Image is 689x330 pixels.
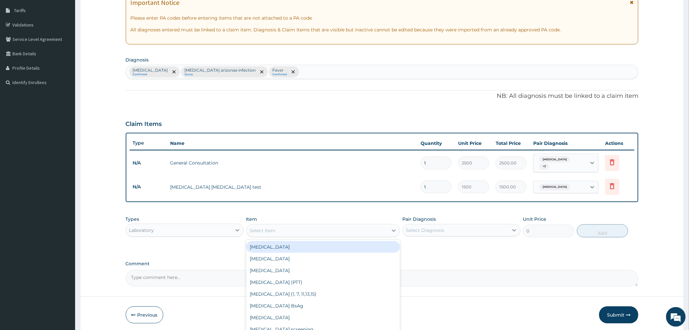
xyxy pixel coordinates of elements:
div: [MEDICAL_DATA] (1, 7, 11,13,15) [246,288,400,300]
span: + 2 [539,163,549,170]
div: [MEDICAL_DATA] [246,265,400,276]
div: Laboratory [129,227,154,234]
img: d_794563401_company_1708531726252_794563401 [12,33,26,49]
td: N/A [130,157,167,169]
label: Unit Price [523,216,547,222]
div: [MEDICAL_DATA] [246,241,400,253]
p: Fever [273,68,287,73]
div: Select Diagnosis [406,227,444,234]
div: Chat with us now [34,37,110,45]
p: [MEDICAL_DATA] [133,68,168,73]
th: Type [130,137,167,149]
th: Actions [602,137,634,150]
th: Total Price [492,137,530,150]
label: Pair Diagnosis [403,216,436,222]
div: [MEDICAL_DATA] (PTT) [246,276,400,288]
th: Name [167,137,418,150]
span: Tariffs [14,8,26,13]
div: [MEDICAL_DATA] BsAg [246,300,400,312]
span: [MEDICAL_DATA] [539,184,570,190]
p: Please enter PA codes before entering items that are not attached to a PA code [131,15,634,21]
td: General Consultation [167,156,418,169]
div: [MEDICAL_DATA] [246,253,400,265]
span: remove selection option [290,69,296,75]
p: All diagnoses entered must be linked to a claim item. Diagnosis & Claim Items that are visible bu... [131,26,634,33]
button: Add [577,224,628,237]
div: [MEDICAL_DATA] [246,312,400,323]
div: Minimize live chat window [107,3,123,19]
label: Types [126,217,139,222]
label: Comment [126,261,639,267]
th: Quantity [417,137,455,150]
textarea: Type your message and hit 'Enter' [3,179,124,201]
td: N/A [130,181,167,193]
span: remove selection option [171,69,177,75]
small: Confirmed [273,73,287,76]
span: We're online! [38,82,90,148]
small: Confirmed [133,73,168,76]
label: Item [246,216,257,222]
h3: Claim Items [126,121,162,128]
td: [MEDICAL_DATA] [MEDICAL_DATA] test [167,181,418,194]
th: Unit Price [455,137,492,150]
span: remove selection option [259,69,265,75]
p: [MEDICAL_DATA] arizonae infection [185,68,256,73]
label: Diagnosis [126,57,149,63]
p: NB: All diagnosis must be linked to a claim item [126,92,639,100]
div: Select Item [250,227,276,234]
small: Query [185,73,256,76]
button: Previous [126,306,163,323]
button: Submit [599,306,638,323]
th: Pair Diagnosis [530,137,602,150]
span: [MEDICAL_DATA] [539,156,570,163]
